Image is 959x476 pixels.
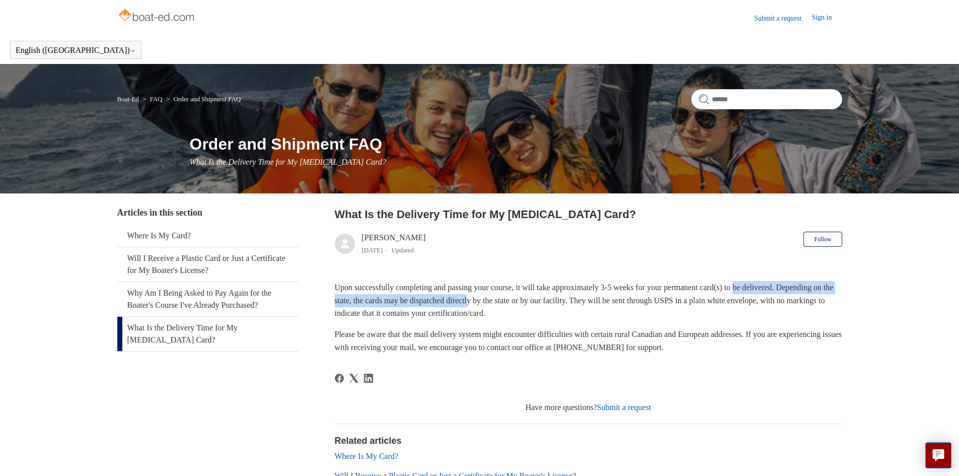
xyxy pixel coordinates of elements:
[117,95,139,103] a: Boat-Ed
[174,95,241,103] a: Order and Shipment FAQ
[117,208,202,218] span: Articles in this section
[190,132,842,156] h1: Order and Shipment FAQ
[362,246,383,254] time: 05/09/2024, 13:28
[803,232,842,247] button: Follow Article
[117,317,299,351] a: What Is the Delivery Time for My [MEDICAL_DATA] Card?
[364,374,373,383] a: LinkedIn
[335,281,842,320] p: Upon successfully completing and passing your course, it will take approximately 3-5 weeks for yo...
[691,89,842,109] input: Search
[117,95,141,103] li: Boat-Ed
[335,374,344,383] a: Facebook
[117,247,299,282] a: Will I Receive a Plastic Card or Just a Certificate for My Boater's License?
[335,434,842,448] h2: Related articles
[117,282,299,316] a: Why Am I Being Asked to Pay Again for the Boater's Course I've Already Purchased?
[16,46,136,55] button: English ([GEOGRAPHIC_DATA])
[362,232,426,256] div: [PERSON_NAME]
[364,374,373,383] svg: Share this page on LinkedIn
[335,401,842,414] div: Have more questions?
[335,206,842,223] h2: What Is the Delivery Time for My Boating Card?
[335,374,344,383] svg: Share this page on Facebook
[150,95,163,103] a: FAQ
[925,442,951,468] button: Live chat
[754,13,812,24] a: Submit a request
[335,452,399,460] a: Where Is My Card?
[812,12,842,24] a: Sign in
[117,225,299,247] a: Where Is My Card?
[164,95,241,103] li: Order and Shipment FAQ
[117,6,197,26] img: Boat-Ed Help Center home page
[190,158,386,166] span: What Is the Delivery Time for My [MEDICAL_DATA] Card?
[597,403,651,412] a: Submit a request
[349,374,358,383] a: X Corp
[140,95,164,103] li: FAQ
[349,374,358,383] svg: Share this page on X Corp
[335,328,842,354] p: Please be aware that the mail delivery system might encounter difficulties with certain rural Can...
[392,246,414,254] li: Updated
